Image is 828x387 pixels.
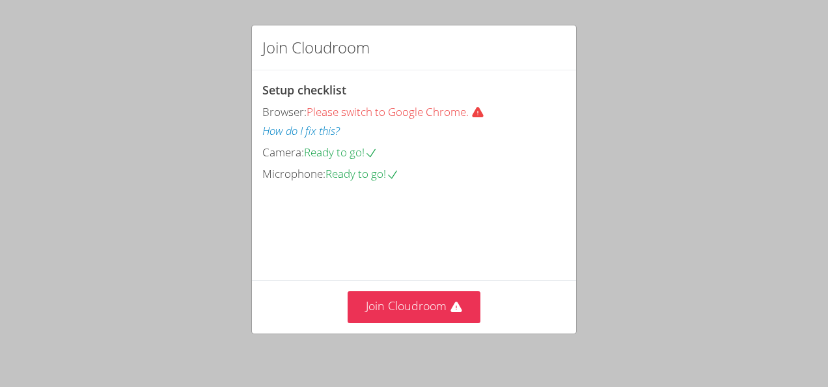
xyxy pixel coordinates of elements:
h2: Join Cloudroom [262,36,370,59]
span: Camera: [262,145,304,160]
span: Setup checklist [262,82,346,98]
span: Microphone: [262,166,325,181]
span: Ready to go! [304,145,378,160]
button: Join Cloudroom [348,291,481,323]
button: How do I fix this? [262,122,340,141]
span: Browser: [262,104,307,119]
span: Please switch to Google Chrome. [307,104,490,119]
span: Ready to go! [325,166,399,181]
